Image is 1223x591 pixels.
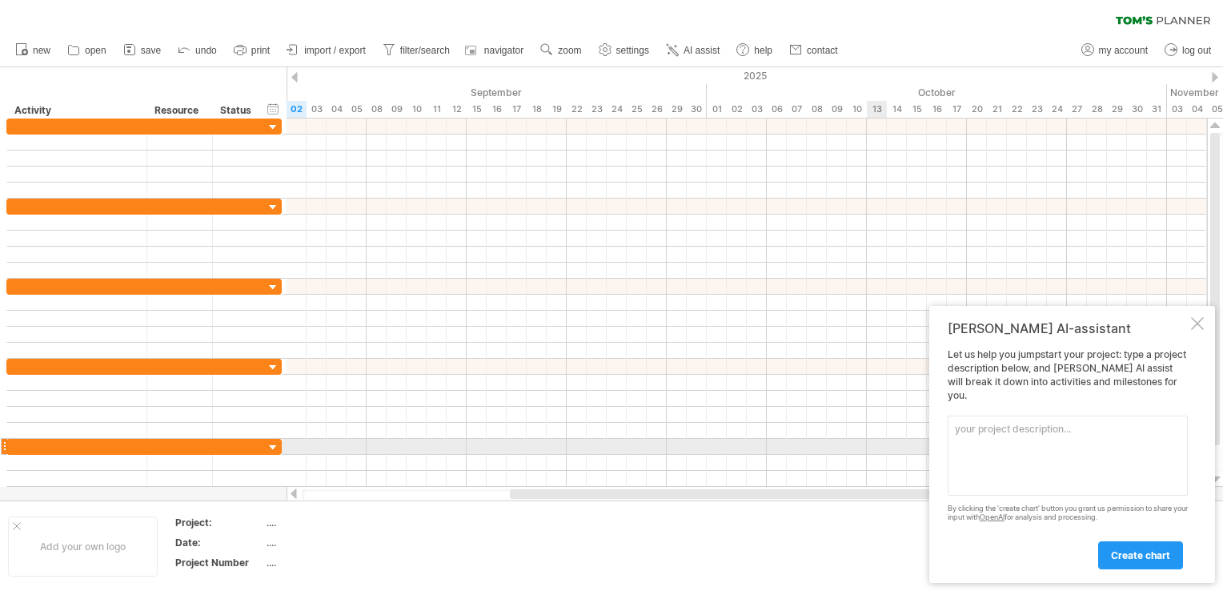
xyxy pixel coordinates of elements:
[727,101,747,118] div: Thursday, 2 October 2025
[607,101,627,118] div: Wednesday, 24 September 2025
[907,101,927,118] div: Wednesday, 15 October 2025
[707,84,1167,101] div: October 2025
[558,45,581,56] span: zoom
[463,40,528,61] a: navigator
[687,101,707,118] div: Tuesday, 30 September 2025
[1147,101,1167,118] div: Friday, 31 October 2025
[662,40,724,61] a: AI assist
[948,320,1188,336] div: [PERSON_NAME] AI-assistant
[267,556,401,569] div: ....
[567,101,587,118] div: Monday, 22 September 2025
[304,45,366,56] span: import / export
[175,556,263,569] div: Project Number
[754,45,772,56] span: help
[627,101,647,118] div: Thursday, 25 September 2025
[367,101,387,118] div: Monday, 8 September 2025
[616,45,649,56] span: settings
[63,40,111,61] a: open
[1077,40,1153,61] a: my account
[684,45,720,56] span: AI assist
[1182,45,1211,56] span: log out
[747,101,767,118] div: Friday, 3 October 2025
[987,101,1007,118] div: Tuesday, 21 October 2025
[327,101,347,118] div: Thursday, 4 September 2025
[947,101,967,118] div: Friday, 17 October 2025
[14,103,138,119] div: Activity
[867,101,887,118] div: Monday, 13 October 2025
[307,101,327,118] div: Wednesday, 3 September 2025
[267,536,401,549] div: ....
[487,101,507,118] div: Tuesday, 16 September 2025
[387,101,407,118] div: Tuesday, 9 September 2025
[1111,549,1170,561] span: create chart
[785,40,843,61] a: contact
[767,101,787,118] div: Monday, 6 October 2025
[11,40,55,61] a: new
[1099,45,1148,56] span: my account
[220,103,255,119] div: Status
[587,101,607,118] div: Tuesday, 23 September 2025
[527,101,547,118] div: Thursday, 18 September 2025
[283,40,371,61] a: import / export
[1187,101,1207,118] div: Tuesday, 4 November 2025
[1047,101,1067,118] div: Friday, 24 October 2025
[1127,101,1147,118] div: Thursday, 30 October 2025
[1007,101,1027,118] div: Wednesday, 22 October 2025
[547,101,567,118] div: Friday, 19 September 2025
[447,101,467,118] div: Friday, 12 September 2025
[807,101,827,118] div: Wednesday, 8 October 2025
[1098,541,1183,569] a: create chart
[887,101,907,118] div: Tuesday, 14 October 2025
[175,536,263,549] div: Date:
[347,101,367,118] div: Friday, 5 September 2025
[647,101,667,118] div: Friday, 26 September 2025
[927,101,947,118] div: Thursday, 16 October 2025
[507,101,527,118] div: Wednesday, 17 September 2025
[287,101,307,118] div: Tuesday, 2 September 2025
[667,101,687,118] div: Monday, 29 September 2025
[400,45,450,56] span: filter/search
[1027,101,1047,118] div: Thursday, 23 October 2025
[154,103,203,119] div: Resource
[1161,40,1216,61] a: log out
[807,45,838,56] span: contact
[119,40,166,61] a: save
[33,45,50,56] span: new
[230,40,275,61] a: print
[1067,101,1087,118] div: Monday, 27 October 2025
[1167,101,1187,118] div: Monday, 3 November 2025
[267,516,401,529] div: ....
[732,40,777,61] a: help
[175,516,263,529] div: Project:
[174,40,222,61] a: undo
[787,101,807,118] div: Tuesday, 7 October 2025
[707,101,727,118] div: Wednesday, 1 October 2025
[948,505,1188,522] div: By clicking the 'create chart' button you grant us permission to share your input with for analys...
[980,513,1004,521] a: OpenAI
[379,40,455,61] a: filter/search
[536,40,586,61] a: zoom
[251,45,270,56] span: print
[1087,101,1107,118] div: Tuesday, 28 October 2025
[407,101,427,118] div: Wednesday, 10 September 2025
[427,101,447,118] div: Thursday, 11 September 2025
[195,45,217,56] span: undo
[1107,101,1127,118] div: Wednesday, 29 October 2025
[467,101,487,118] div: Monday, 15 September 2025
[847,101,867,118] div: Friday, 10 October 2025
[8,517,158,577] div: Add your own logo
[827,101,847,118] div: Thursday, 9 October 2025
[595,40,654,61] a: settings
[484,45,523,56] span: navigator
[85,45,106,56] span: open
[967,101,987,118] div: Monday, 20 October 2025
[948,348,1188,569] div: Let us help you jumpstart your project: type a project description below, and [PERSON_NAME] AI as...
[267,84,707,101] div: September 2025
[141,45,161,56] span: save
